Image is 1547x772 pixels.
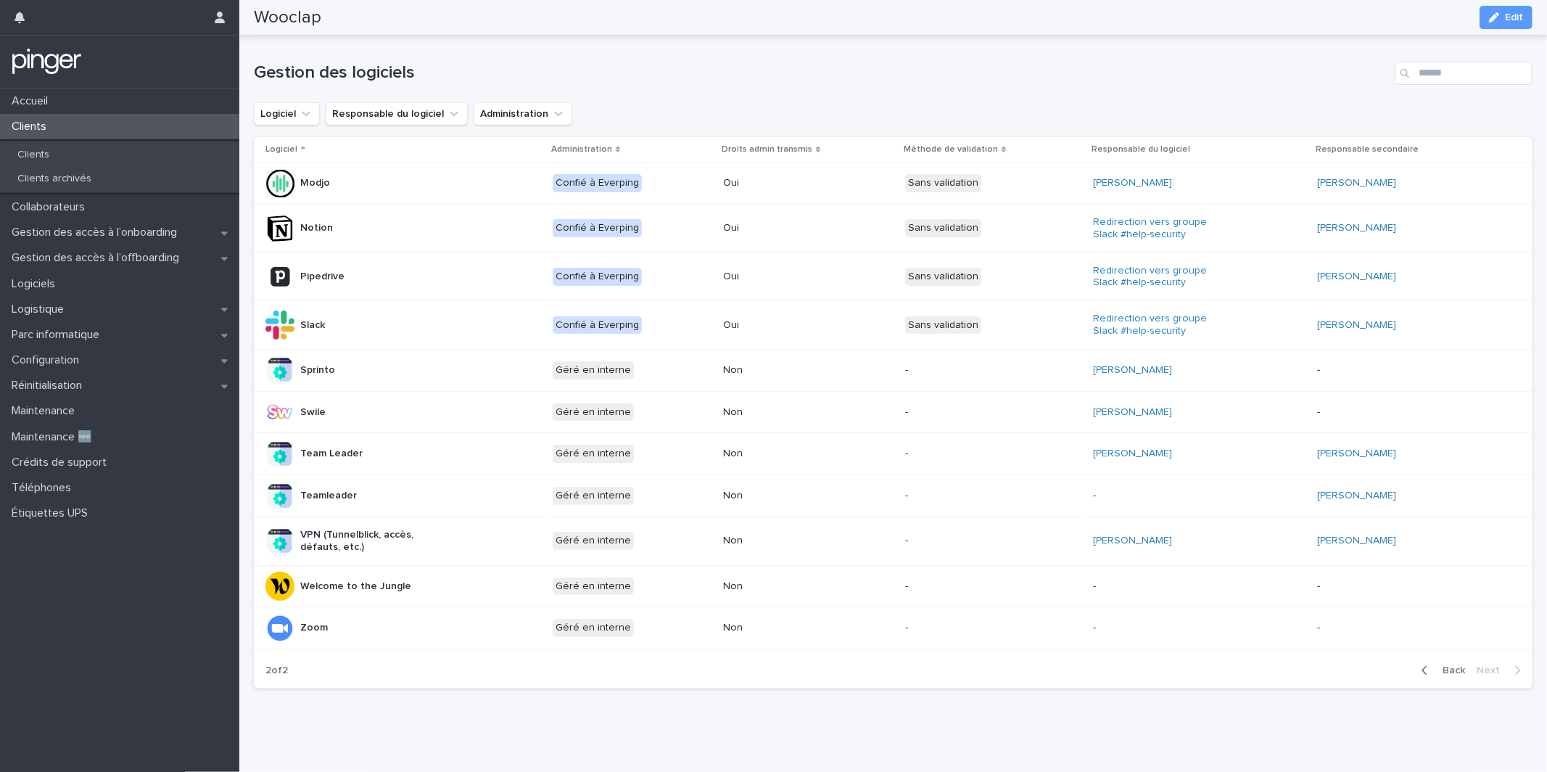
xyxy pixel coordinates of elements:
a: Redirection vers groupe Slack #help-security [1093,265,1214,289]
a: [PERSON_NAME] [1093,177,1172,189]
p: Étiquettes UPS [6,506,99,520]
tr: SprintoGéré en interneNon-[PERSON_NAME] - [254,349,1532,391]
tr: VPN (Tunnelblick, accès, défauts, etc.)Géré en interneNon-[PERSON_NAME] [PERSON_NAME] [254,517,1532,565]
p: Oui [723,222,844,234]
p: - [1093,622,1214,634]
p: - [905,406,1026,419]
p: Notion [300,222,333,234]
span: Back [1434,665,1465,675]
tr: Welcome to the JungleGéré en interneNon--- [254,565,1532,607]
tr: PipedriveConfié à EverpingOuiSans validationRedirection vers groupe Slack #help-security [PERSON_... [254,252,1532,301]
p: VPN (Tunnelblick, accès, défauts, etc.) [300,529,421,554]
p: - [905,490,1026,502]
p: Non [723,406,844,419]
p: Non [723,622,844,634]
p: Droits admin transmis [722,141,812,157]
div: Confié à Everping [553,219,642,237]
p: - [905,622,1026,634]
p: Non [723,490,844,502]
div: Géré en interne [553,487,634,505]
div: Géré en interne [553,578,634,596]
tr: TeamleaderGéré en interneNon--[PERSON_NAME] [254,475,1532,517]
button: Responsable du logiciel [326,102,468,126]
p: Administration [551,141,612,157]
a: [PERSON_NAME] [1317,177,1396,189]
p: Clients [6,120,58,134]
tr: SwileGéré en interneNon-[PERSON_NAME] - [254,391,1532,433]
p: Non [723,580,844,593]
p: - [905,448,1026,460]
a: [PERSON_NAME] [1093,406,1172,419]
tr: ZoomGéré en interneNon--- [254,607,1532,649]
button: Back [1410,664,1471,677]
p: Parc informatique [6,328,111,342]
img: mTgBEunGTSyRkCgitkcU [12,47,82,76]
div: Sans validation [905,174,981,192]
a: [PERSON_NAME] [1093,535,1172,547]
tr: NotionConfié à EverpingOuiSans validationRedirection vers groupe Slack #help-security [PERSON_NAME] [254,204,1532,252]
a: [PERSON_NAME] [1317,271,1396,283]
div: Sans validation [905,268,981,286]
a: [PERSON_NAME] [1317,319,1396,332]
div: Confié à Everping [553,316,642,334]
p: Réinitialisation [6,379,94,393]
p: Teamleader [300,490,357,502]
a: [PERSON_NAME] [1317,448,1396,460]
a: Redirection vers groupe Slack #help-security [1093,313,1214,337]
p: Non [723,535,844,547]
p: Responsable secondaire [1316,141,1419,157]
p: 2 of 2 [254,653,300,689]
p: Sprinto [300,364,335,377]
p: Welcome to the Jungle [300,580,411,593]
div: Sans validation [905,219,981,237]
p: - [905,364,1026,377]
p: - [1093,580,1214,593]
p: Gestion des accès à l’onboarding [6,226,189,239]
div: Géré en interne [553,445,634,463]
p: Oui [723,319,844,332]
p: Non [723,448,844,460]
p: Accueil [6,94,59,108]
p: Non [723,364,844,377]
p: Téléphones [6,481,83,495]
p: - [1317,580,1438,593]
p: Oui [723,271,844,283]
button: Edit [1480,6,1532,29]
a: Redirection vers groupe Slack #help-security [1093,216,1214,241]
tr: SlackConfié à EverpingOuiSans validationRedirection vers groupe Slack #help-security [PERSON_NAME] [254,301,1532,350]
p: - [1317,364,1438,377]
div: Sans validation [905,316,981,334]
button: Next [1471,664,1532,677]
a: [PERSON_NAME] [1317,490,1396,502]
p: Logiciels [6,277,67,291]
a: [PERSON_NAME] [1093,448,1172,460]
div: Géré en interne [553,619,634,637]
p: Zoom [300,622,328,634]
span: Edit [1505,12,1523,22]
input: Search [1395,62,1532,85]
div: Géré en interne [553,532,634,550]
p: Logistique [6,303,75,316]
tr: ModjoConfié à EverpingOuiSans validation[PERSON_NAME] [PERSON_NAME] [254,163,1532,205]
p: Collaborateurs [6,200,96,214]
p: Gestion des accès à l’offboarding [6,251,191,265]
span: Next [1477,665,1509,675]
p: - [905,535,1026,547]
h1: Gestion des logiciels [254,62,1389,83]
div: Confié à Everping [553,174,642,192]
p: Crédits de support [6,456,118,469]
p: Team Leader [300,448,363,460]
p: Pipedrive [300,271,345,283]
p: Clients archivés [6,173,103,185]
div: Géré en interne [553,361,634,379]
p: Configuration [6,353,91,367]
div: Confié à Everping [553,268,642,286]
p: - [1093,490,1214,502]
p: Maintenance 🆕 [6,430,104,444]
a: [PERSON_NAME] [1093,364,1172,377]
p: Swile [300,406,326,419]
p: - [1317,406,1438,419]
p: Maintenance [6,404,86,418]
a: [PERSON_NAME] [1317,535,1396,547]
